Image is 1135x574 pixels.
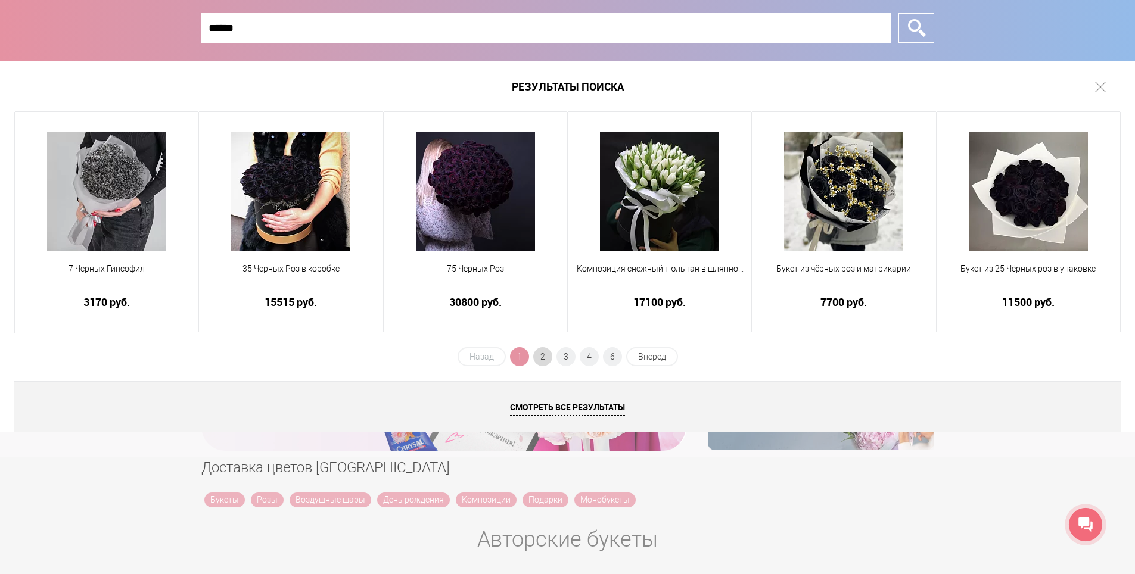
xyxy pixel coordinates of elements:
a: 11500 руб. [944,296,1112,308]
a: 3 [556,347,576,366]
img: 35 Черных Роз в коробке [231,132,350,251]
a: 75 Черных Роз [391,263,559,289]
a: 15515 руб. [207,296,375,308]
a: 3170 руб. [23,296,191,308]
img: Композиция снежный тюльпан в шляпной черной коробке [600,132,719,251]
a: 30800 руб. [391,296,559,308]
span: Композиция снежный тюльпан в шляпной черной коробке [576,263,744,275]
a: 17100 руб. [576,296,744,308]
a: Смотреть все результаты [14,381,1121,432]
a: 35 Черных Роз в коробке [207,263,375,289]
a: Вперед [626,347,678,366]
a: 4 [580,347,599,366]
span: 1 [510,347,529,366]
img: 7 Черных Гипсофил [47,132,166,251]
img: Букет из 25 Чёрных роз в упаковке [969,132,1088,251]
a: 7 Черных Гипсофил [23,263,191,289]
img: Букет из чёрных роз и матрикарии [784,132,903,251]
a: 7700 руб. [760,296,928,308]
span: 7 Черных Гипсофил [23,263,191,275]
span: 35 Черных Роз в коробке [207,263,375,275]
span: Назад [458,347,506,366]
a: Букет из 25 Чёрных роз в упаковке [944,263,1112,289]
span: Букет из чёрных роз и матрикарии [760,263,928,275]
img: 75 Черных Роз [416,132,535,251]
span: 75 Черных Роз [391,263,559,275]
a: 6 [603,347,622,366]
a: Композиция снежный тюльпан в шляпной черной коробке [576,263,744,289]
h1: Результаты поиска [14,61,1121,112]
span: Смотреть все результаты [510,401,625,416]
a: 2 [533,347,552,366]
span: Букет из 25 Чёрных роз в упаковке [944,263,1112,275]
a: Букет из чёрных роз и матрикарии [760,263,928,289]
